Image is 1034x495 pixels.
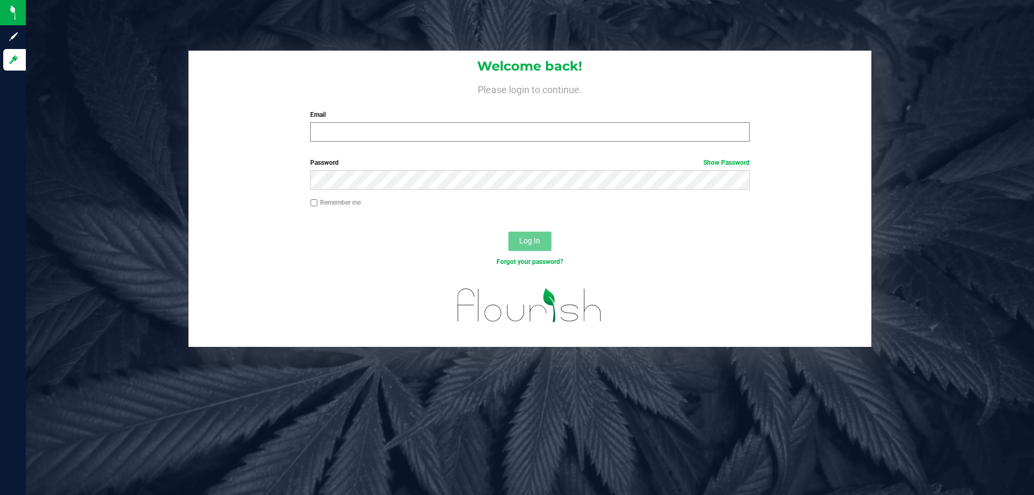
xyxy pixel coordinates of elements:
[310,199,318,207] input: Remember me
[310,159,339,166] span: Password
[508,232,551,251] button: Log In
[444,278,615,333] img: flourish_logo.svg
[188,59,871,73] h1: Welcome back!
[310,198,361,207] label: Remember me
[8,54,19,65] inline-svg: Log in
[188,82,871,95] h4: Please login to continue.
[8,31,19,42] inline-svg: Sign up
[310,110,749,120] label: Email
[703,159,750,166] a: Show Password
[519,236,540,245] span: Log In
[497,258,563,266] a: Forgot your password?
